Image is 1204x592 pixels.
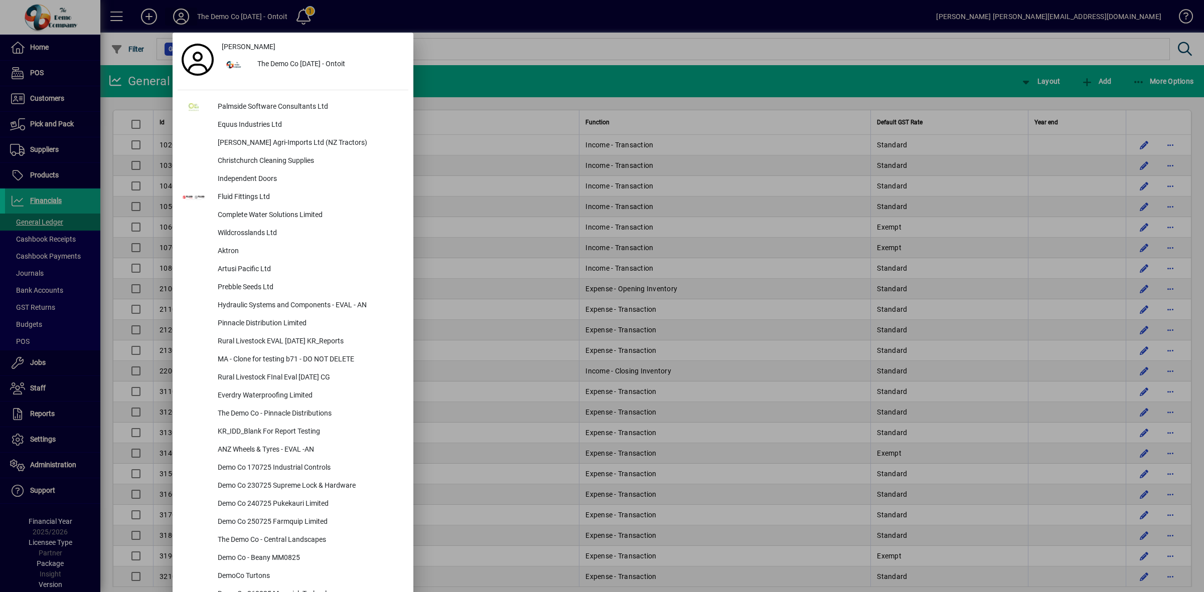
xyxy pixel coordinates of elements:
[218,38,408,56] a: [PERSON_NAME]
[178,116,408,134] button: Equus Industries Ltd
[210,405,408,423] div: The Demo Co - Pinnacle Distributions
[210,188,408,207] div: Fluid Fittings Ltd
[178,279,408,297] button: Prebble Seeds Ltd
[210,567,408,585] div: DemoCo Turtons
[210,423,408,441] div: KR_IDD_Blank For Report Testing
[210,477,408,495] div: Demo Co 230725 Supreme Lock & Hardware
[178,567,408,585] button: DemoCo Turtons
[178,423,408,441] button: KR_IDD_Blank For Report Testing
[178,369,408,387] button: Rural Livestock FInal Eval [DATE] CG
[178,549,408,567] button: Demo Co - Beany MM0825
[210,98,408,116] div: Palmside Software Consultants Ltd
[210,441,408,459] div: ANZ Wheels & Tyres - EVAL -AN
[210,549,408,567] div: Demo Co - Beany MM0825
[249,56,408,74] div: The Demo Co [DATE] - Ontoit
[210,315,408,333] div: Pinnacle Distribution Limited
[178,513,408,531] button: Demo Co 250725 Farmquip Limited
[178,495,408,513] button: Demo Co 240725 Pukekauri Limited
[178,387,408,405] button: Everdry Waterproofing Limited
[178,459,408,477] button: Demo Co 170725 Industrial Controls
[178,207,408,225] button: Complete Water Solutions Limited
[210,513,408,531] div: Demo Co 250725 Farmquip Limited
[210,261,408,279] div: Artusi Pacific Ltd
[178,243,408,261] button: Aktron
[210,495,408,513] div: Demo Co 240725 Pukekauri Limited
[178,477,408,495] button: Demo Co 230725 Supreme Lock & Hardware
[178,170,408,188] button: Independent Doors
[210,243,408,261] div: Aktron
[178,441,408,459] button: ANZ Wheels & Tyres - EVAL -AN
[210,279,408,297] div: Prebble Seeds Ltd
[210,531,408,549] div: The Demo Co - Central Landscapes
[178,405,408,423] button: The Demo Co - Pinnacle Distributions
[178,225,408,243] button: Wildcrosslands Ltd
[210,351,408,369] div: MA - Clone for testing b71 - DO NOT DELETE
[210,297,408,315] div: Hydraulic Systems and Components - EVAL - AN
[178,351,408,369] button: MA - Clone for testing b71 - DO NOT DELETE
[178,297,408,315] button: Hydraulic Systems and Components - EVAL - AN
[178,98,408,116] button: Palmside Software Consultants Ltd
[210,387,408,405] div: Everdry Waterproofing Limited
[178,134,408,152] button: [PERSON_NAME] Agri-Imports Ltd (NZ Tractors)
[178,51,218,69] a: Profile
[210,170,408,188] div: Independent Doors
[222,42,275,52] span: [PERSON_NAME]
[210,207,408,225] div: Complete Water Solutions Limited
[210,116,408,134] div: Equus Industries Ltd
[178,188,408,207] button: Fluid Fittings Ltd
[210,459,408,477] div: Demo Co 170725 Industrial Controls
[178,531,408,549] button: The Demo Co - Central Landscapes
[178,333,408,351] button: Rural Livestock EVAL [DATE] KR_Reports
[210,134,408,152] div: [PERSON_NAME] Agri-Imports Ltd (NZ Tractors)
[178,152,408,170] button: Christchurch Cleaning Supplies
[218,56,408,74] button: The Demo Co [DATE] - Ontoit
[210,152,408,170] div: Christchurch Cleaning Supplies
[210,333,408,351] div: Rural Livestock EVAL [DATE] KR_Reports
[178,261,408,279] button: Artusi Pacific Ltd
[210,225,408,243] div: Wildcrosslands Ltd
[210,369,408,387] div: Rural Livestock FInal Eval [DATE] CG
[178,315,408,333] button: Pinnacle Distribution Limited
